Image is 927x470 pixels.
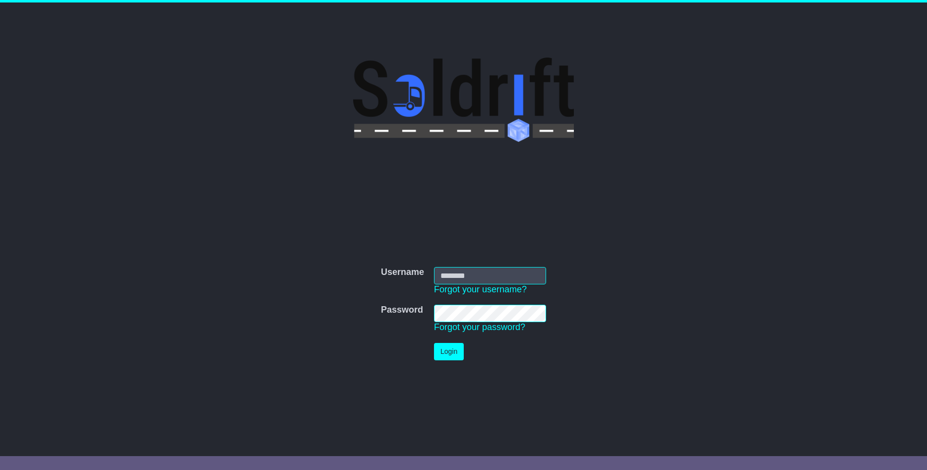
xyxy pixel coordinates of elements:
a: Forgot your password? [434,322,525,332]
label: Username [381,267,424,278]
a: Forgot your username? [434,284,527,294]
label: Password [381,305,423,316]
img: Soldrift Pty Ltd [353,58,574,142]
button: Login [434,343,464,360]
